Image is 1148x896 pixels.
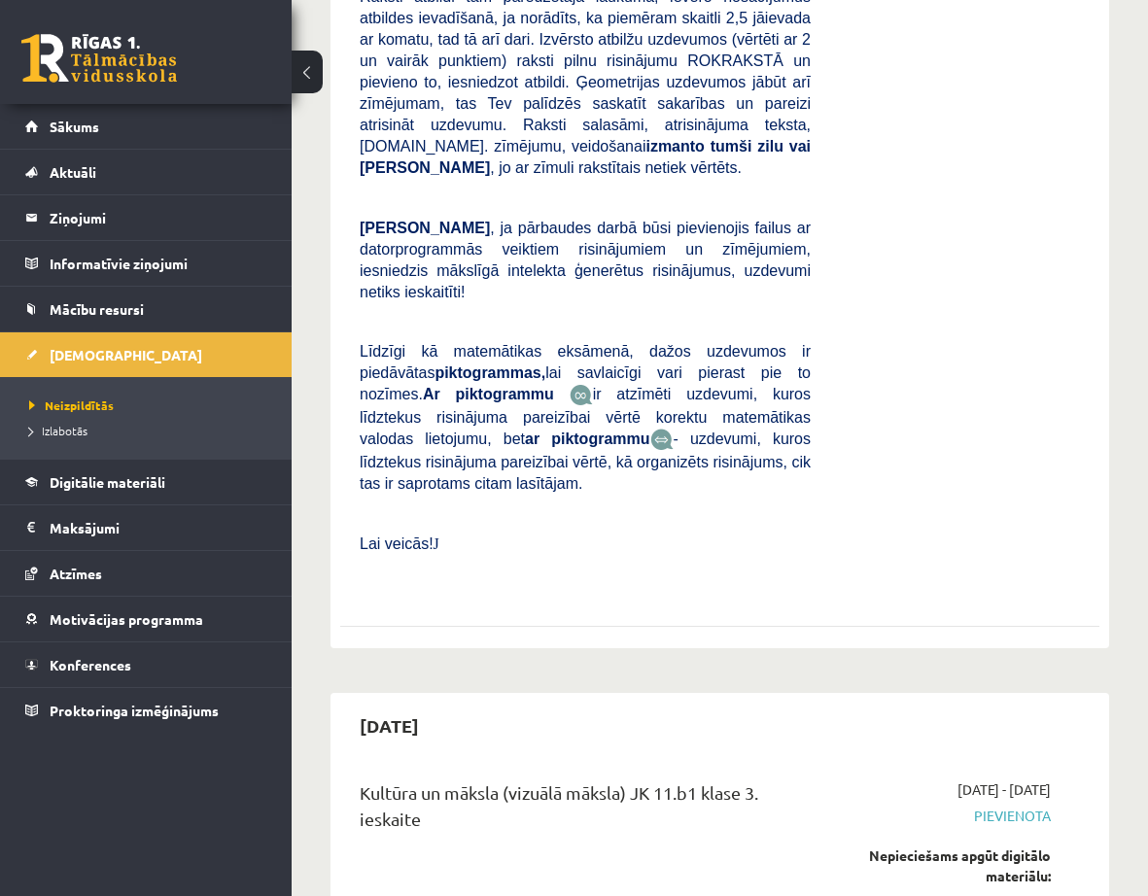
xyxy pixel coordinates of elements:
img: JfuEzvunn4EvwAAAAASUVORK5CYII= [570,384,593,406]
b: piktogrammas, [435,364,545,381]
span: J [434,535,439,552]
a: Mācību resursi [25,287,267,331]
span: Proktoringa izmēģinājums [50,702,219,719]
a: Maksājumi [25,505,267,550]
a: Aktuāli [25,150,267,194]
span: Neizpildītās [29,397,114,413]
a: Digitālie materiāli [25,460,267,504]
a: [DEMOGRAPHIC_DATA] [25,332,267,377]
span: - uzdevumi, kuros līdztekus risinājuma pareizībai vērtē, kā organizēts risinājums, cik tas ir sap... [360,431,811,492]
h2: [DATE] [340,703,438,748]
b: ar piktogrammu [525,431,650,447]
legend: Informatīvie ziņojumi [50,241,267,286]
b: izmanto [645,138,704,155]
span: Konferences [50,656,131,673]
div: Kultūra un māksla (vizuālā māksla) JK 11.b1 klase 3. ieskaite [360,779,811,842]
span: Aktuāli [50,163,96,181]
a: Konferences [25,642,267,687]
a: Sākums [25,104,267,149]
span: Digitālie materiāli [50,473,165,491]
a: Neizpildītās [29,396,272,414]
span: Sākums [50,118,99,135]
a: Motivācijas programma [25,597,267,641]
b: Ar piktogrammu [423,386,554,402]
div: Nepieciešams apgūt digitālo materiālu: [840,845,1051,886]
span: [DEMOGRAPHIC_DATA] [50,346,202,363]
img: wKvN42sLe3LLwAAAABJRU5ErkJggg== [650,429,674,451]
span: Lai veicās! [360,535,434,552]
span: Izlabotās [29,423,87,438]
a: Atzīmes [25,551,267,596]
a: Proktoringa izmēģinājums [25,688,267,733]
span: , ja pārbaudes darbā būsi pievienojis failus ar datorprogrammās veiktiem risinājumiem un zīmējumi... [360,220,811,300]
span: Līdzīgi kā matemātikas eksāmenā, dažos uzdevumos ir piedāvātas lai savlaicīgi vari pierast pie to... [360,343,811,402]
legend: Maksājumi [50,505,267,550]
span: [DATE] - [DATE] [957,779,1051,800]
a: Rīgas 1. Tālmācības vidusskola [21,34,177,83]
legend: Ziņojumi [50,195,267,240]
span: Mācību resursi [50,300,144,318]
a: Izlabotās [29,422,272,439]
span: Pievienota [840,806,1051,826]
span: ir atzīmēti uzdevumi, kuros līdztekus risinājuma pareizībai vērtē korektu matemātikas valodas lie... [360,386,811,447]
span: [PERSON_NAME] [360,220,490,236]
a: Ziņojumi [25,195,267,240]
a: Informatīvie ziņojumi [25,241,267,286]
span: Motivācijas programma [50,610,203,628]
span: Atzīmes [50,565,102,582]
